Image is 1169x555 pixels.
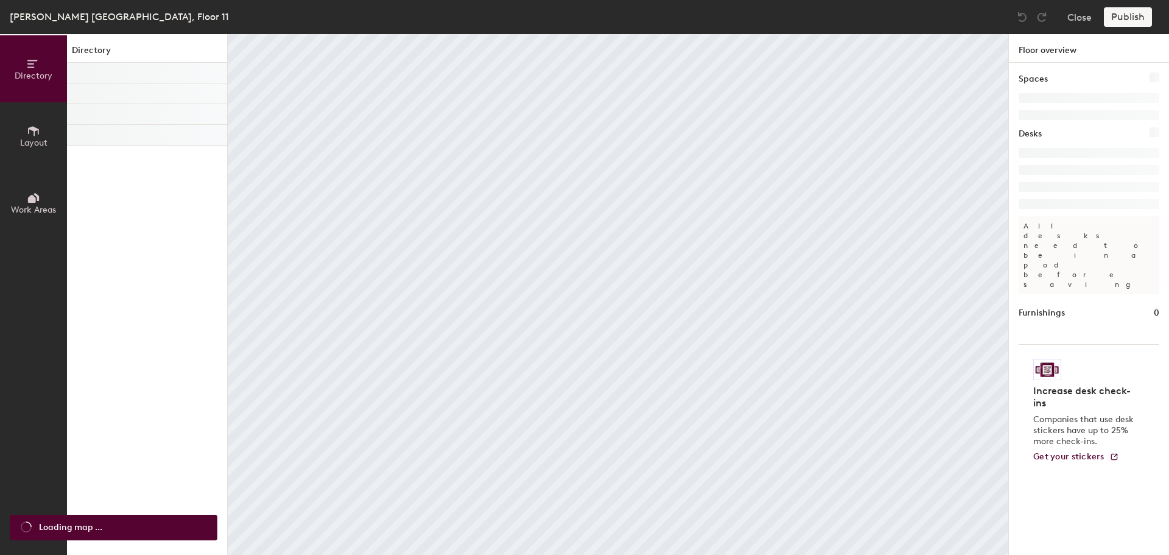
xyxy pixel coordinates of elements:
p: Companies that use desk stickers have up to 25% more check-ins. [1033,414,1137,447]
p: All desks need to be in a pod before saving [1019,216,1159,294]
img: Sticker logo [1033,359,1061,380]
button: Close [1067,7,1092,27]
h1: Furnishings [1019,306,1065,320]
span: Get your stickers [1033,451,1104,462]
span: Loading map ... [39,521,102,534]
a: Get your stickers [1033,452,1119,462]
img: Undo [1016,11,1028,23]
h1: 0 [1154,306,1159,320]
h1: Directory [67,44,227,63]
img: Redo [1036,11,1048,23]
span: Directory [15,71,52,81]
h1: Floor overview [1009,34,1169,63]
span: Work Areas [11,205,56,215]
span: Layout [20,138,47,148]
h1: Spaces [1019,72,1048,86]
h1: Desks [1019,127,1042,141]
canvas: Map [228,34,1008,555]
h4: Increase desk check-ins [1033,385,1137,409]
div: [PERSON_NAME] [GEOGRAPHIC_DATA], Floor 11 [10,9,229,24]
